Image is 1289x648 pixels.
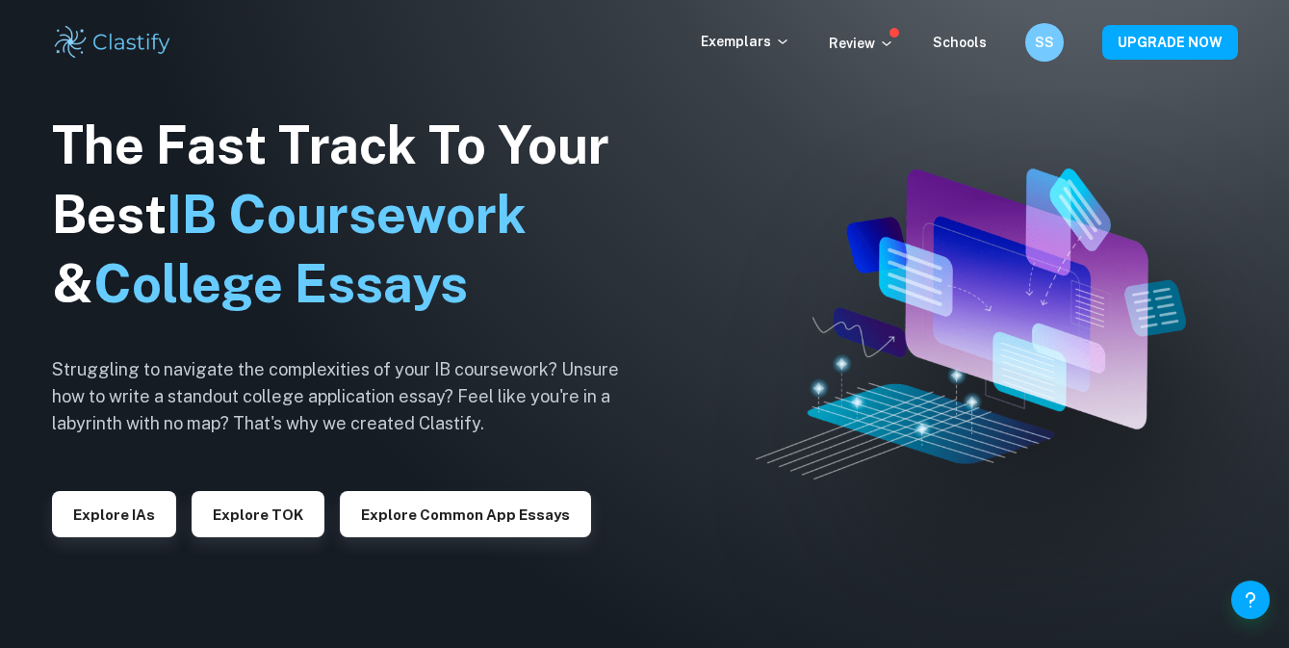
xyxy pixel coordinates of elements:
[52,491,176,537] button: Explore IAs
[756,168,1186,480] img: Clastify hero
[933,35,987,50] a: Schools
[1025,23,1064,62] button: SS
[1033,32,1055,53] h6: SS
[52,505,176,523] a: Explore IAs
[1102,25,1238,60] button: UPGRADE NOW
[829,33,894,54] p: Review
[167,184,527,245] span: IB Coursework
[192,505,324,523] a: Explore TOK
[1231,581,1270,619] button: Help and Feedback
[701,31,790,52] p: Exemplars
[340,491,591,537] button: Explore Common App essays
[93,253,468,314] span: College Essays
[52,111,649,319] h1: The Fast Track To Your Best &
[192,491,324,537] button: Explore TOK
[52,23,174,62] img: Clastify logo
[52,356,649,437] h6: Struggling to navigate the complexities of your IB coursework? Unsure how to write a standout col...
[340,505,591,523] a: Explore Common App essays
